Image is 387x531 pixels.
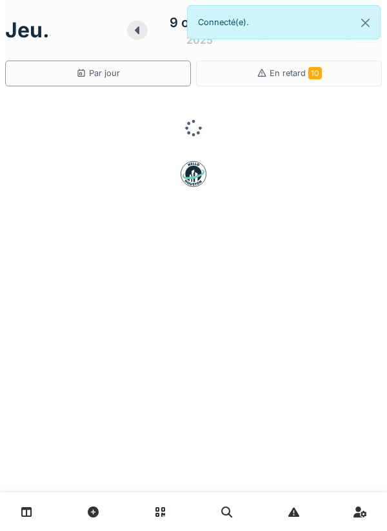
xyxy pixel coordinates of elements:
[5,18,50,43] h1: jeu.
[181,161,206,187] img: badge-BVDL4wpA.svg
[76,67,120,79] div: Par jour
[186,32,213,48] div: 2025
[308,67,322,79] span: 10
[187,5,381,39] div: Connecté(e).
[170,13,230,32] div: 9 octobre
[270,68,322,78] span: En retard
[351,6,380,40] button: Close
